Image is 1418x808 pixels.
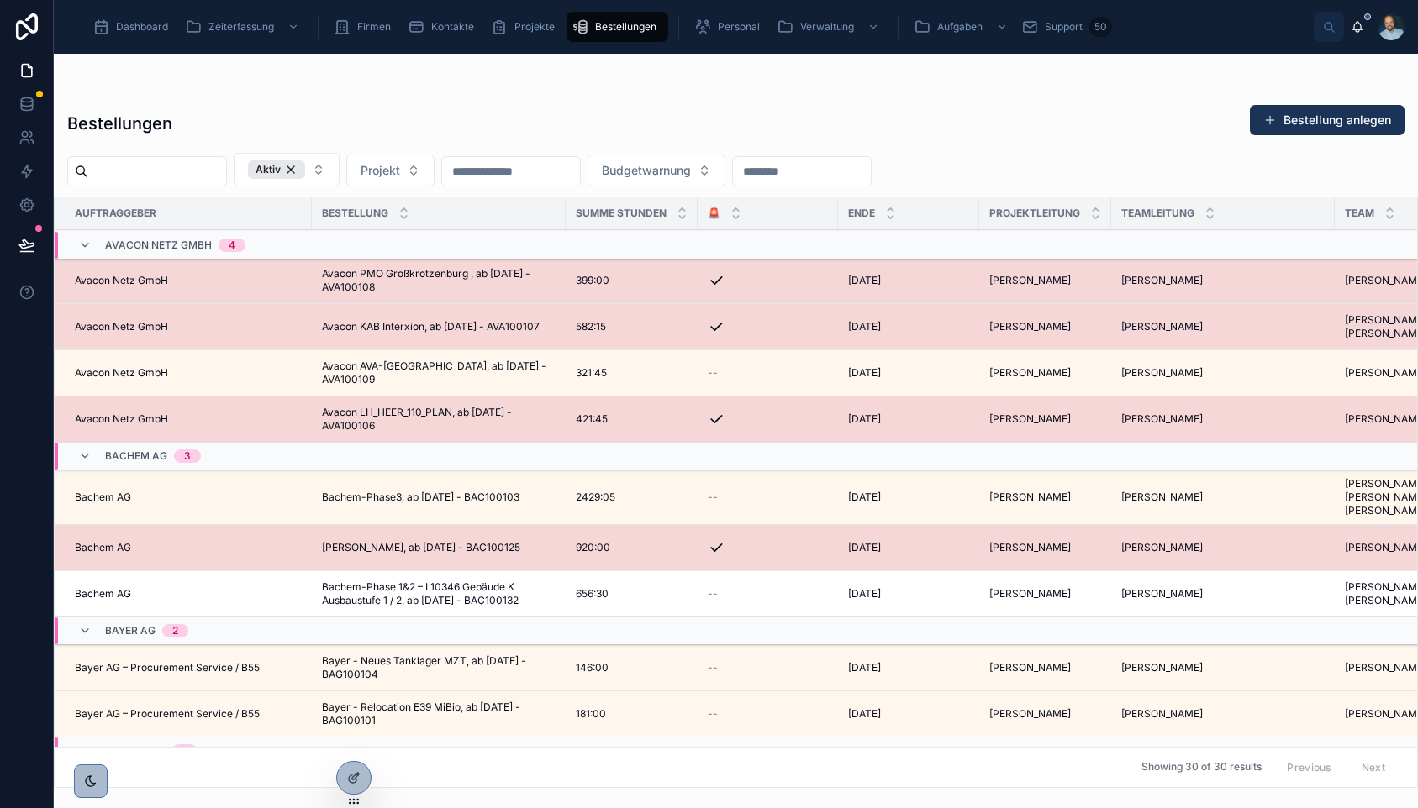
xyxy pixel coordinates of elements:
a: Bachem AG [75,541,302,554]
a: Bachem AG [75,587,302,601]
span: [DATE] [848,412,881,426]
a: Bayer AG – Procurement Service / B55 [75,661,302,674]
span: [PERSON_NAME] [989,661,1071,674]
a: Bachem AG [75,491,302,504]
a: [DATE] [848,412,969,426]
span: [DATE] [848,491,881,504]
span: [DATE] [848,661,881,674]
button: Unselect AKTIV [248,160,305,179]
span: Budgetwarnung [602,162,691,179]
a: Avacon Netz GmbH [75,366,302,380]
a: -- [708,707,828,721]
a: [DATE] [848,587,969,601]
a: [PERSON_NAME] [989,274,1101,287]
a: [PERSON_NAME] [989,412,1101,426]
a: [DATE] [848,320,969,333]
span: [PERSON_NAME] [1121,707,1203,721]
span: 920:00 [576,541,610,554]
span: [PERSON_NAME] [989,541,1071,554]
span: [PERSON_NAME] [1121,491,1203,504]
div: 50 [1089,17,1112,37]
a: Avacon KAB Interxion, ab [DATE] - AVA100107 [322,320,556,333]
a: Kontakte [403,12,486,42]
a: Bachem-Phase 1&2 – I 10346 Gebäude K Ausbaustufe 1 / 2, ab [DATE] - BAC100132 [322,580,556,607]
button: Select Button [346,155,435,186]
span: Projekte [514,20,555,34]
a: [DATE] [848,491,969,504]
span: -- [708,661,718,674]
span: Avacon Netz GmbH [75,412,168,426]
span: 656:30 [576,587,609,601]
a: 2429:05 [576,491,688,504]
a: Aufgaben [909,12,1016,42]
span: Avacon Netz GmbH [75,274,168,287]
span: Avacon Netz GmbH [75,320,168,333]
span: Projektleitung [989,207,1080,220]
a: [PERSON_NAME] [989,541,1101,554]
span: [PERSON_NAME] [989,587,1071,601]
span: CEPT GmbH [105,744,166,758]
span: Bachem-Phase3, ab [DATE] - BAC100103 [322,491,519,504]
a: 181:00 [576,707,688,721]
span: Verwaltung [800,20,854,34]
a: [PERSON_NAME] [989,366,1101,380]
span: Kontakte [431,20,474,34]
a: Bayer - Neues Tanklager MZT, ab [DATE] - BAG100104 [322,654,556,681]
span: [PERSON_NAME] [1121,412,1203,426]
a: [PERSON_NAME] [1121,366,1325,380]
a: Bestellung anlegen [1250,105,1405,135]
span: Summe Stunden [576,207,667,220]
span: Auftraggeber [75,207,156,220]
span: Aufgaben [937,20,983,34]
h1: Bestellungen [67,112,172,135]
span: [PERSON_NAME] [1121,587,1203,601]
span: [PERSON_NAME] [1121,661,1203,674]
span: 321:45 [576,366,607,380]
span: Team [1345,207,1374,220]
span: Support [1045,20,1083,34]
span: [DATE] [848,366,881,380]
span: Bayer AG [105,624,156,637]
a: Zeiterfassung [180,12,308,42]
a: Avacon PMO Großkrotzenburg , ab [DATE] - AVA100108 [322,267,556,294]
span: Avacon Netz GmbH [105,239,212,252]
a: Avacon Netz GmbH [75,274,302,287]
a: [PERSON_NAME] [1121,412,1325,426]
a: [PERSON_NAME] [989,661,1101,674]
span: 421:45 [576,412,608,426]
a: [PERSON_NAME] [1121,707,1325,721]
span: 146:00 [576,661,609,674]
div: Aktiv [248,160,305,179]
span: Bayer - Relocation E39 MiBio, ab [DATE] - BAG100101 [322,700,556,727]
a: [PERSON_NAME] [989,491,1101,504]
span: [PERSON_NAME] [989,412,1071,426]
span: 181:00 [576,707,606,721]
span: Zeiterfassung [208,20,274,34]
span: -- [708,587,718,601]
span: 🚨 [708,207,720,220]
span: Bestellung [322,207,388,220]
span: Bayer AG – Procurement Service / B55 [75,707,260,721]
a: [DATE] [848,707,969,721]
span: [PERSON_NAME] [1121,541,1203,554]
div: 1 [182,744,187,758]
div: 2 [172,624,178,637]
div: scrollable content [81,8,1314,45]
span: 399:00 [576,274,609,287]
span: Bachem AG [75,541,131,554]
div: 4 [229,239,235,252]
span: Projekt [361,162,400,179]
a: [PERSON_NAME] [1121,320,1325,333]
span: [PERSON_NAME] [989,707,1071,721]
a: Dashboard [87,12,180,42]
button: Select Button [234,153,340,186]
span: Avacon KAB Interxion, ab [DATE] - AVA100107 [322,320,540,333]
a: Verwaltung [772,12,888,42]
span: Ende [848,207,875,220]
span: Dashboard [116,20,168,34]
span: Avacon LH_HEER_110_PLAN, ab [DATE] - AVA100106 [322,406,556,433]
span: [PERSON_NAME] [989,274,1071,287]
a: Personal [689,12,772,42]
span: Bachem AG [75,491,131,504]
